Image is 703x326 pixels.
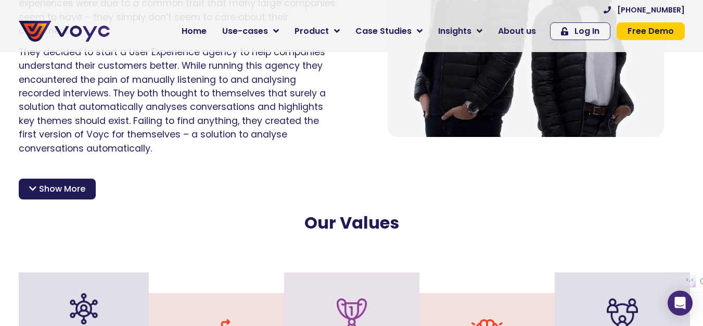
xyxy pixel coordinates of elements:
[490,21,544,42] a: About us
[19,21,110,42] img: voyc-full-logo
[19,45,336,155] p: They decided to start a User Experience agency to help companies understand their customers bette...
[39,183,85,195] span: Show More
[287,21,348,42] a: Product
[438,25,471,37] span: Insights
[19,162,685,204] p: After making it into the prestigious Techstars [DOMAIN_NAME] accelerator in [GEOGRAPHIC_DATA], th...
[355,25,412,37] span: Case Studies
[617,6,685,14] span: [PHONE_NUMBER]
[348,21,430,42] a: Case Studies
[182,25,207,37] span: Home
[22,213,682,233] h2: Our Values
[295,25,329,37] span: Product
[574,27,599,35] span: Log In
[604,6,685,14] a: [PHONE_NUMBER]
[628,27,674,35] span: Free Demo
[617,22,685,40] a: Free Demo
[498,25,536,37] span: About us
[430,21,490,42] a: Insights
[174,21,214,42] a: Home
[550,22,610,40] a: Log In
[668,291,693,316] div: Open Intercom Messenger
[68,293,99,324] img: organization
[19,179,96,199] div: Show More
[214,21,287,42] a: Use-cases
[222,25,268,37] span: Use-cases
